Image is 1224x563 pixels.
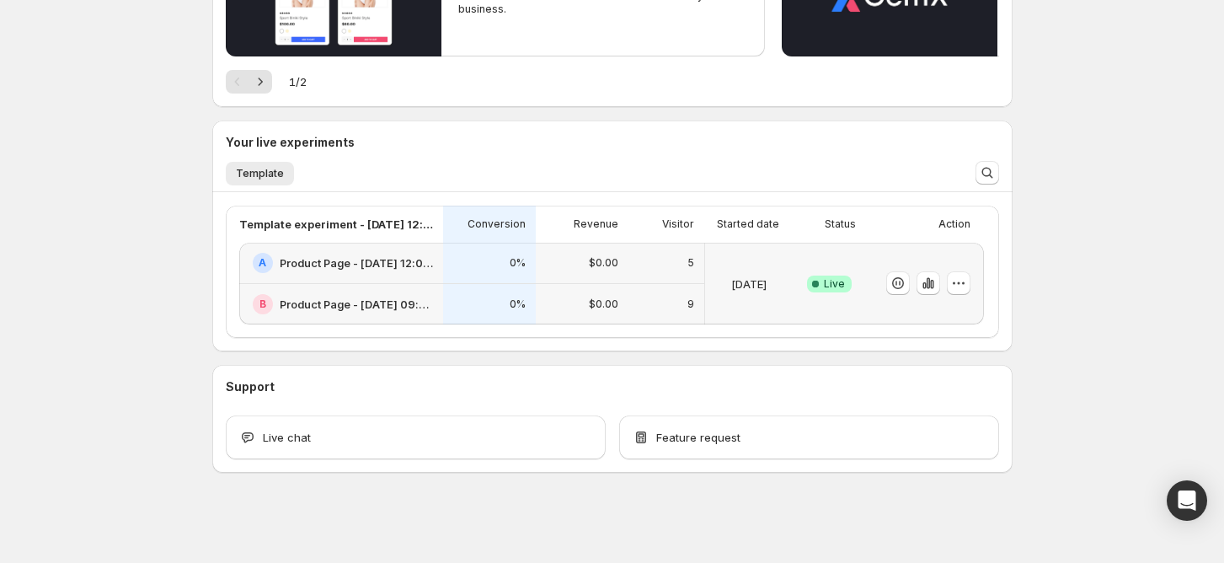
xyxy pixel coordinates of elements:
p: Visitor [662,217,694,231]
span: Feature request [656,429,740,446]
p: Revenue [574,217,618,231]
p: Status [825,217,856,231]
nav: Pagination [226,70,272,94]
p: 5 [687,256,694,270]
h2: A [259,256,266,270]
div: Open Intercom Messenger [1167,480,1207,521]
p: Action [938,217,970,231]
p: Conversion [468,217,526,231]
p: 9 [687,298,694,311]
p: Started date [717,217,779,231]
span: 1 / 2 [289,73,307,90]
span: Live chat [263,429,311,446]
h3: Support [226,378,275,395]
h3: Your live experiments [226,134,355,151]
span: Live [824,277,845,291]
p: Template experiment - [DATE] 12:05:54 [239,216,433,233]
p: $0.00 [589,256,618,270]
button: Search and filter results [975,161,999,185]
h2: B [259,298,266,311]
p: $0.00 [589,298,618,311]
h2: Product Page - [DATE] 09:25:06 [280,296,433,313]
p: [DATE] [731,276,767,292]
h2: Product Page - [DATE] 12:00:18 [280,255,433,271]
p: 0% [510,298,526,311]
button: Next [249,70,272,94]
span: Template [236,167,284,180]
p: 0% [510,256,526,270]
